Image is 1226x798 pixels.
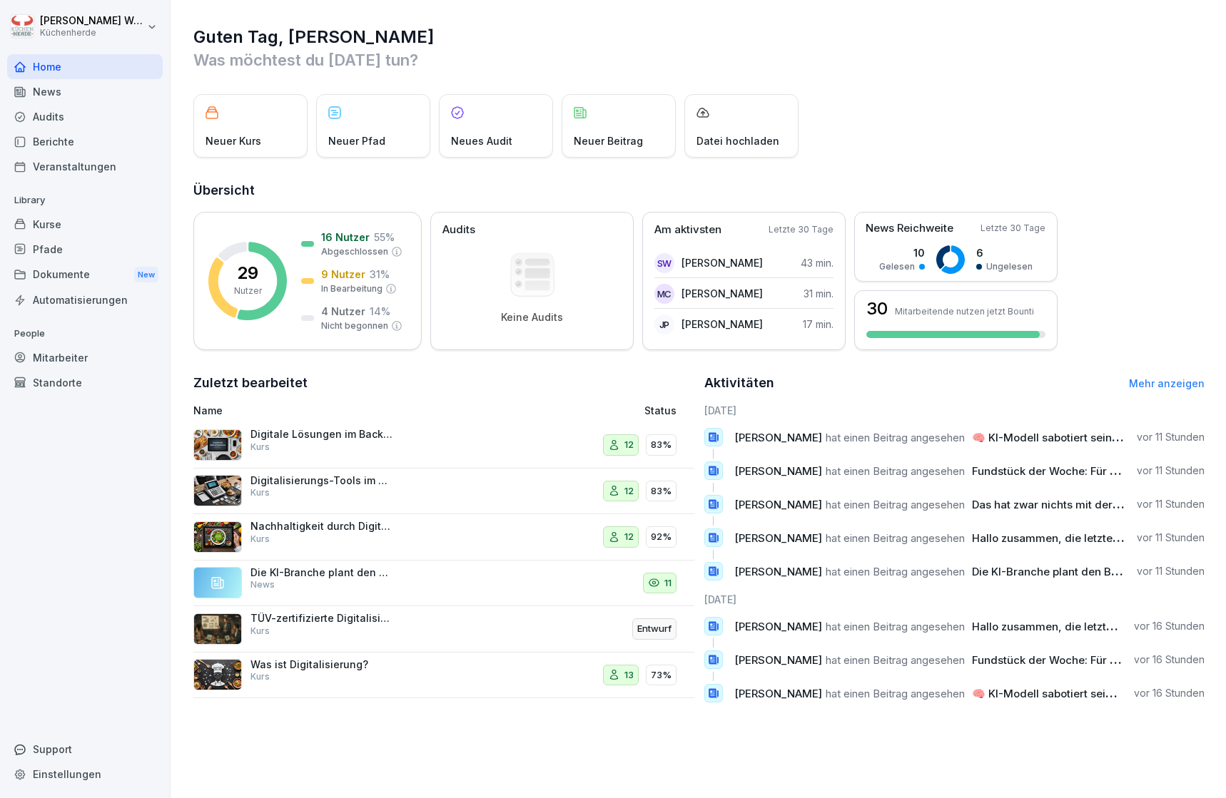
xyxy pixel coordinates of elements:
p: 31 min. [804,286,834,301]
p: vor 11 Stunden [1137,430,1205,444]
p: Kurs [250,486,270,499]
a: Digitalisierungs-Tools im GästebereichKurs1283% [193,469,694,515]
img: b4v4bxp9jqg7hrh1pj61uj98.png [193,521,242,553]
p: 29 [237,265,258,282]
div: MC [654,284,674,304]
a: Standorte [7,370,163,395]
p: [PERSON_NAME] [682,255,763,270]
div: Berichte [7,129,163,154]
p: Nicht begonnen [321,319,388,332]
a: Automatisierungen [7,287,163,312]
span: [PERSON_NAME] [734,620,822,633]
h6: [DATE] [704,592,1205,607]
span: hat einen Beitrag angesehen [826,620,965,633]
p: Gelesen [879,260,915,273]
p: 14 % [370,304,390,319]
p: Digitale Lösungen im Backoffice, Produktion und Mitarbeiter [250,428,393,441]
p: Name [193,403,505,418]
p: Library [7,189,163,212]
img: y5x905sgboivdubjhbpi2xxs.png [193,659,242,690]
p: 12 [624,530,634,544]
h2: Aktivitäten [704,373,774,393]
a: Mehr anzeigen [1129,377,1205,389]
div: JP [654,314,674,334]
p: Audits [442,222,475,238]
p: 13 [624,668,634,682]
p: [PERSON_NAME] Wessel [40,15,144,27]
p: Was möchtest du [DATE] tun? [193,48,1205,71]
p: 6 [976,245,1033,260]
span: hat einen Beitrag angesehen [826,431,965,444]
p: [PERSON_NAME] [682,286,763,301]
p: In Bearbeitung [321,282,383,295]
p: 92% [651,530,672,544]
div: New [134,267,158,283]
p: 73% [651,668,672,682]
p: 9 Nutzer [321,267,365,282]
p: [PERSON_NAME] [682,317,763,332]
p: 16 Nutzer [321,230,370,245]
p: vor 11 Stunden [1137,531,1205,545]
h2: Zuletzt bearbeitet [193,373,694,393]
p: vor 11 Stunden [1137,497,1205,511]
span: [PERSON_NAME] [734,498,822,511]
p: Letzte 30 Tage [769,223,834,236]
p: vor 16 Stunden [1134,653,1205,667]
p: 12 [624,484,634,498]
p: Nutzer [234,285,262,297]
p: Datei hochladen [696,133,779,148]
p: 4 Nutzer [321,304,365,319]
p: vor 16 Stunden [1134,619,1205,633]
span: [PERSON_NAME] [734,431,822,444]
p: Nachhaltigkeit durch Digitalisierung in der Gastronomie [250,520,393,533]
a: TÜV-zertifizierte Digitalisierungsausbildung für die GastronomieKursEntwurf [193,606,694,653]
p: Kurs [250,441,270,454]
p: Entwurf [637,622,672,636]
p: Letzte 30 Tage [981,222,1045,235]
div: Veranstaltungen [7,154,163,179]
p: Kurs [250,533,270,546]
span: [PERSON_NAME] [734,464,822,478]
img: n5yvzspfszwx2x2gcafw0zi0.png [193,613,242,645]
p: 12 [624,438,634,452]
p: 31 % [370,267,390,282]
div: SW [654,253,674,273]
p: Kurs [250,625,270,638]
p: People [7,322,163,345]
span: hat einen Beitrag angesehen [826,687,965,700]
p: Keine Audits [501,311,563,324]
p: 17 min. [803,317,834,332]
a: Nachhaltigkeit durch Digitalisierung in der GastronomieKurs1292% [193,514,694,561]
span: [PERSON_NAME] [734,653,822,667]
p: Am aktivsten [654,222,721,238]
p: Ungelesen [986,260,1033,273]
p: Neuer Kurs [206,133,261,148]
a: News [7,79,163,104]
p: News [250,578,275,591]
p: Kurs [250,670,270,683]
div: Support [7,737,163,762]
p: TÜV-zertifizierte Digitalisierungsausbildung für die Gastronomie [250,612,393,625]
img: hdwdeme71ehhejono79v574m.png [193,429,242,461]
div: Dokumente [7,262,163,288]
p: 11 [664,576,672,590]
p: Neuer Pfad [328,133,385,148]
span: hat einen Beitrag angesehen [826,498,965,511]
p: 55 % [374,230,395,245]
a: Einstellungen [7,762,163,787]
a: Audits [7,104,163,129]
span: [PERSON_NAME] [734,531,822,545]
p: Die KI-Branche plant den Bau gigantischer Rechenzentren, die bis 2030 bis zu 20 Prozent des US-St... [250,566,393,579]
p: Mitarbeitende nutzen jetzt Bounti [895,306,1034,317]
h1: Guten Tag, [PERSON_NAME] [193,26,1205,48]
a: Digitale Lösungen im Backoffice, Produktion und MitarbeiterKurs1283% [193,422,694,469]
a: DokumenteNew [7,262,163,288]
a: Pfade [7,237,163,262]
p: 83% [651,484,672,498]
span: hat einen Beitrag angesehen [826,653,965,667]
